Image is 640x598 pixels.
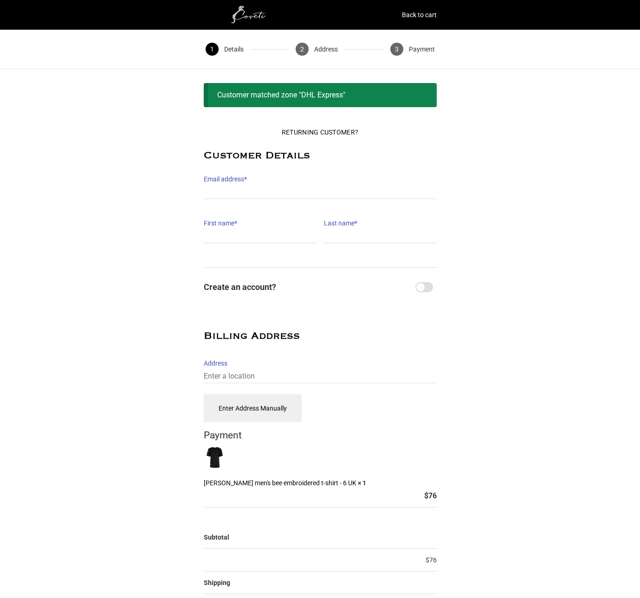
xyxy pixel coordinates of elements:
[206,43,219,56] span: 1
[199,30,250,69] button: 1 Details
[415,282,433,292] input: Create an account?
[204,357,437,370] label: Address
[204,572,437,594] th: Shipping
[424,491,437,500] bdi: 76
[204,217,317,230] label: First name
[409,43,435,56] span: Payment
[289,30,344,69] button: 2 Address
[204,83,437,107] div: Customer matched zone "DHL Express"
[204,173,437,186] label: Email address
[324,217,437,230] label: Last name
[274,122,366,142] button: Returning Customer?
[384,30,441,69] button: 3 Payment
[204,526,437,549] th: Subtotal
[204,429,437,442] h2: Payment
[402,8,437,21] a: Back to cart
[426,556,437,564] bdi: 76
[204,330,437,342] h2: Billing Address
[296,43,309,56] span: 2
[314,43,338,56] span: Address
[204,394,302,422] button: Enter Address Manually
[204,446,226,469] img: Ingmarson men’s bee embroidered t-shirt Men made in uk Coveti
[204,479,356,487] span: [PERSON_NAME] men's bee embroidered t-shirt - 6 UK
[390,43,403,56] span: 3
[204,279,414,296] span: Create an account?
[424,491,428,500] span: $
[224,43,244,56] span: Details
[358,479,366,487] strong: × 1
[204,150,437,161] h2: Customer Details
[204,370,437,383] input: Enter a location
[426,556,429,564] span: $
[204,6,297,24] img: white1.png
